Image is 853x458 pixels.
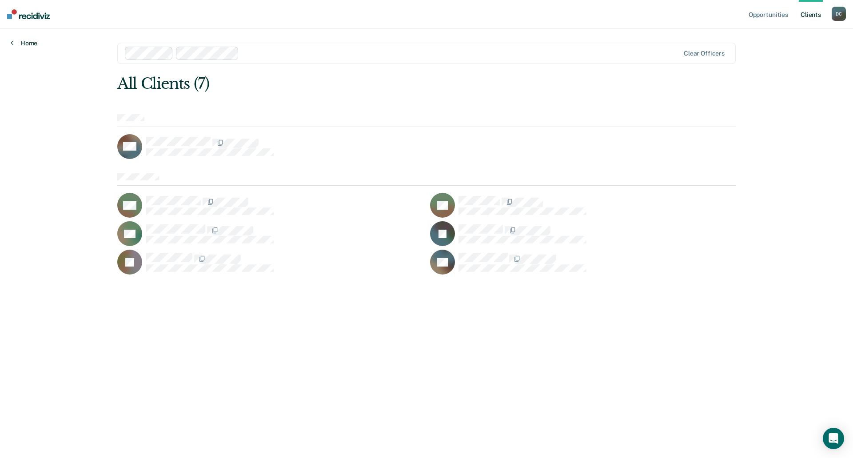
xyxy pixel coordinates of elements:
button: DC [832,7,846,21]
div: Clear officers [684,50,725,57]
div: Open Intercom Messenger [823,428,844,449]
img: Recidiviz [7,9,50,19]
div: D C [832,7,846,21]
div: All Clients (7) [117,75,612,93]
a: Home [11,39,37,47]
